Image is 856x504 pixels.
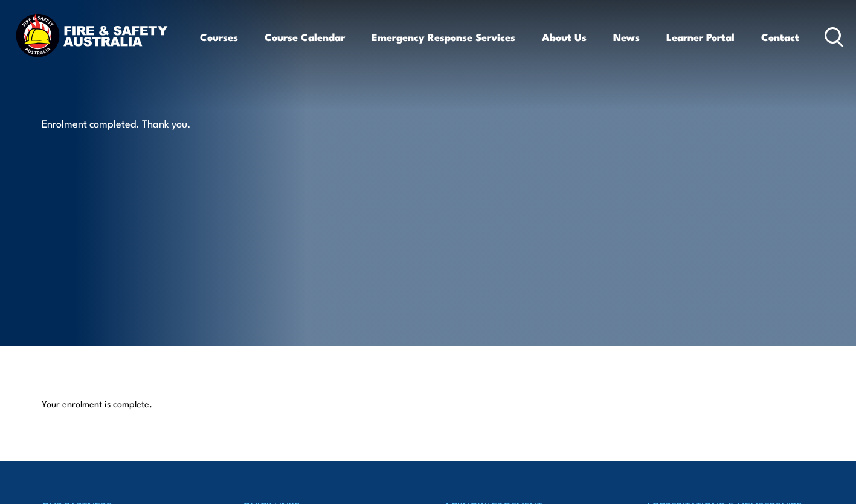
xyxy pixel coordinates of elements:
[613,21,640,53] a: News
[761,21,799,53] a: Contact
[265,21,345,53] a: Course Calendar
[42,398,815,410] p: Your enrolment is complete.
[666,21,735,53] a: Learner Portal
[200,21,238,53] a: Courses
[542,21,587,53] a: About Us
[42,116,262,130] p: Enrolment completed. Thank you.
[372,21,515,53] a: Emergency Response Services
